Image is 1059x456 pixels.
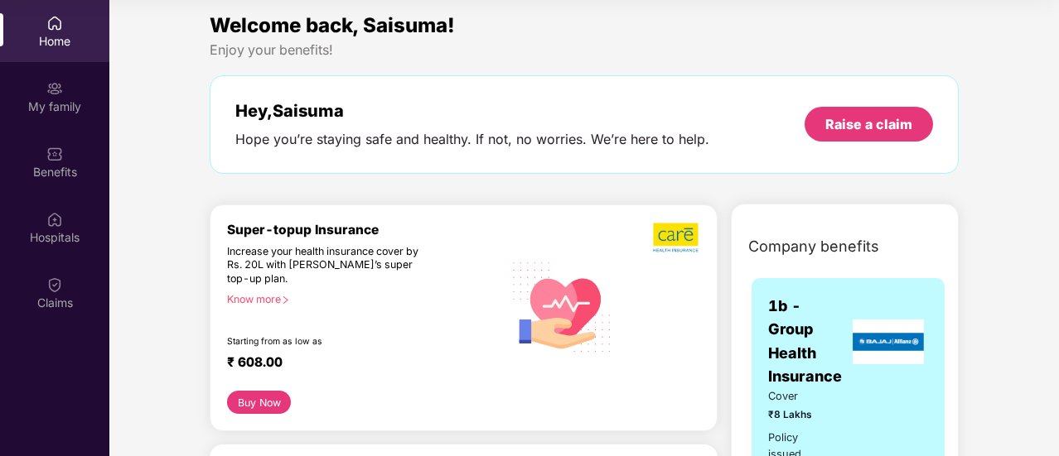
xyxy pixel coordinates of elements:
[227,391,291,414] button: Buy Now
[210,41,959,59] div: Enjoy your benefits!
[227,245,432,286] div: Increase your health insurance cover by Rs. 20L with [PERSON_NAME]’s super top-up plan.
[768,407,829,423] span: ₹8 Lakhs
[825,115,912,133] div: Raise a claim
[46,80,63,97] img: svg+xml;base64,PHN2ZyB3aWR0aD0iMjAiIGhlaWdodD0iMjAiIHZpZXdCb3g9IjAgMCAyMCAyMCIgZmlsbD0ibm9uZSIgeG...
[853,319,924,364] img: insurerLogo
[227,293,493,305] div: Know more
[653,222,700,253] img: b5dec4f62d2307b9de63beb79f102df3.png
[235,101,709,121] div: Hey, Saisuma
[46,276,63,293] img: svg+xml;base64,PHN2ZyBpZD0iQ2xhaW0iIHhtbG5zPSJodHRwOi8vd3d3LnczLm9yZy8yMDAwL3N2ZyIgd2lkdGg9IjIwIi...
[281,295,290,305] span: right
[748,235,879,258] span: Company benefits
[227,336,433,348] div: Starting from as low as
[227,354,486,374] div: ₹ 608.00
[503,246,621,366] img: svg+xml;base64,PHN2ZyB4bWxucz0iaHR0cDovL3d3dy53My5vcmcvMjAwMC9zdmciIHhtbG5zOnhsaW5rPSJodHRwOi8vd3...
[227,222,503,238] div: Super-topup Insurance
[768,295,849,388] span: 1b - Group Health Insurance
[46,146,63,162] img: svg+xml;base64,PHN2ZyBpZD0iQmVuZWZpdHMiIHhtbG5zPSJodHRwOi8vd3d3LnczLm9yZy8yMDAwL3N2ZyIgd2lkdGg9Ij...
[235,131,709,148] div: Hope you’re staying safe and healthy. If not, no worries. We’re here to help.
[210,13,455,37] span: Welcome back, Saisuma!
[46,211,63,228] img: svg+xml;base64,PHN2ZyBpZD0iSG9zcGl0YWxzIiB4bWxucz0iaHR0cDovL3d3dy53My5vcmcvMjAwMC9zdmciIHdpZHRoPS...
[46,15,63,31] img: svg+xml;base64,PHN2ZyBpZD0iSG9tZSIgeG1sbnM9Imh0dHA6Ly93d3cudzMub3JnLzIwMDAvc3ZnIiB3aWR0aD0iMjAiIG...
[768,388,829,405] span: Cover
